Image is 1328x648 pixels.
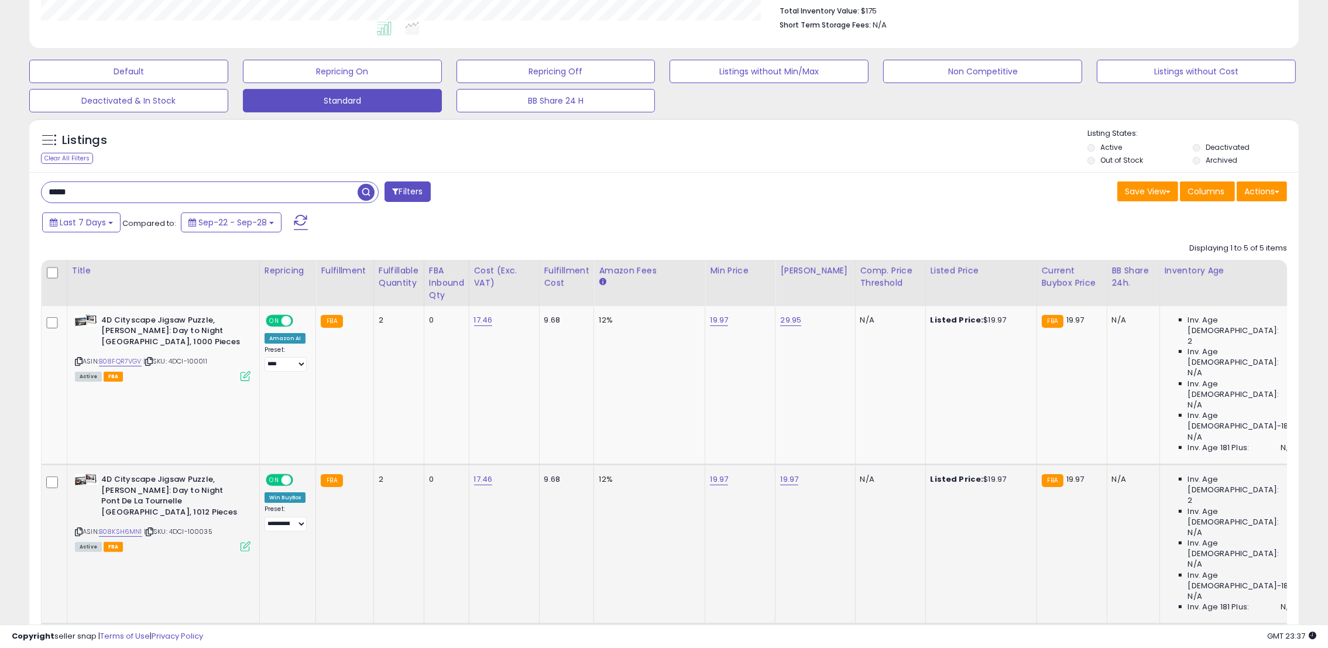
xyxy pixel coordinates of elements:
[1281,443,1295,453] span: N/A
[1042,474,1063,487] small: FBA
[100,630,150,642] a: Terms of Use
[99,356,142,366] a: B08FQR7VGV
[198,217,267,228] span: Sep-22 - Sep-28
[101,474,243,520] b: 4D Cityscape Jigsaw Puzzle, [PERSON_NAME]: Day to Night Pont De La Tournelle [GEOGRAPHIC_DATA], 1...
[1206,142,1250,152] label: Deactivated
[474,265,534,289] div: Cost (Exc. VAT)
[1188,400,1202,410] span: N/A
[429,474,460,485] div: 0
[780,314,801,326] a: 29.95
[544,265,589,289] div: Fulfillment Cost
[710,314,728,326] a: 19.97
[1188,347,1295,368] span: Inv. Age [DEMOGRAPHIC_DATA]:
[1188,591,1202,602] span: N/A
[429,315,460,325] div: 0
[1188,538,1295,559] span: Inv. Age [DEMOGRAPHIC_DATA]:
[1100,142,1122,152] label: Active
[1188,443,1250,453] span: Inv. Age 181 Plus:
[1189,243,1287,254] div: Displaying 1 to 5 of 5 items
[860,315,917,325] div: N/A
[1206,155,1237,165] label: Archived
[457,89,656,112] button: BB Share 24 H
[265,346,307,372] div: Preset:
[104,542,123,552] span: FBA
[243,60,442,83] button: Repricing On
[1188,474,1295,495] span: Inv. Age [DEMOGRAPHIC_DATA]:
[41,153,93,164] div: Clear All Filters
[883,60,1082,83] button: Non Competitive
[1267,630,1316,642] span: 2025-10-6 23:37 GMT
[780,20,871,30] b: Short Term Storage Fees:
[1188,315,1295,336] span: Inv. Age [DEMOGRAPHIC_DATA]:
[291,316,310,325] span: OFF
[75,542,102,552] span: All listings currently available for purchase on Amazon
[1112,315,1151,325] div: N/A
[873,19,887,30] span: N/A
[181,212,282,232] button: Sep-22 - Sep-28
[72,265,255,277] div: Title
[122,218,176,229] span: Compared to:
[1237,181,1287,201] button: Actions
[710,474,728,485] a: 19.97
[75,372,102,382] span: All listings currently available for purchase on Amazon
[1117,181,1178,201] button: Save View
[29,60,228,83] button: Default
[544,474,585,485] div: 9.68
[60,217,106,228] span: Last 7 Days
[265,265,311,277] div: Repricing
[599,315,696,325] div: 12%
[429,265,464,301] div: FBA inbound Qty
[379,474,415,485] div: 2
[62,132,107,149] h5: Listings
[1066,474,1085,485] span: 19.97
[1188,559,1202,570] span: N/A
[931,265,1032,277] div: Listed Price
[1042,315,1063,328] small: FBA
[860,474,917,485] div: N/A
[474,474,493,485] a: 17.46
[385,181,430,202] button: Filters
[1097,60,1296,83] button: Listings without Cost
[29,89,228,112] button: Deactivated & In Stock
[265,492,306,503] div: Win BuyBox
[265,505,307,531] div: Preset:
[544,315,585,325] div: 9.68
[42,212,121,232] button: Last 7 Days
[457,60,656,83] button: Repricing Off
[931,315,1028,325] div: $19.97
[1188,495,1193,506] span: 2
[267,316,282,325] span: ON
[1188,602,1250,612] span: Inv. Age 181 Plus:
[599,277,606,287] small: Amazon Fees.
[1188,336,1193,347] span: 2
[321,315,342,328] small: FBA
[931,474,984,485] b: Listed Price:
[931,314,984,325] b: Listed Price:
[1066,314,1085,325] span: 19.97
[99,527,142,537] a: B08KSH6MN1
[379,315,415,325] div: 2
[75,315,98,327] img: 411uAuy5kAL._SL40_.jpg
[1188,527,1202,538] span: N/A
[1087,128,1299,139] p: Listing States:
[152,630,203,642] a: Privacy Policy
[1188,570,1295,591] span: Inv. Age [DEMOGRAPHIC_DATA]-180:
[780,474,798,485] a: 19.97
[1188,368,1202,378] span: N/A
[101,315,243,351] b: 4D Cityscape Jigsaw Puzzle, [PERSON_NAME]: Day to Night [GEOGRAPHIC_DATA], 1000 Pieces
[12,631,203,642] div: seller snap | |
[710,265,770,277] div: Min Price
[474,314,493,326] a: 17.46
[599,265,700,277] div: Amazon Fees
[1188,186,1224,197] span: Columns
[1100,155,1143,165] label: Out of Stock
[860,265,921,289] div: Comp. Price Threshold
[1180,181,1235,201] button: Columns
[599,474,696,485] div: 12%
[321,265,368,277] div: Fulfillment
[1042,265,1102,289] div: Current Buybox Price
[1281,602,1295,612] span: N/A
[931,474,1028,485] div: $19.97
[1165,265,1299,277] div: Inventory Age
[780,6,859,16] b: Total Inventory Value:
